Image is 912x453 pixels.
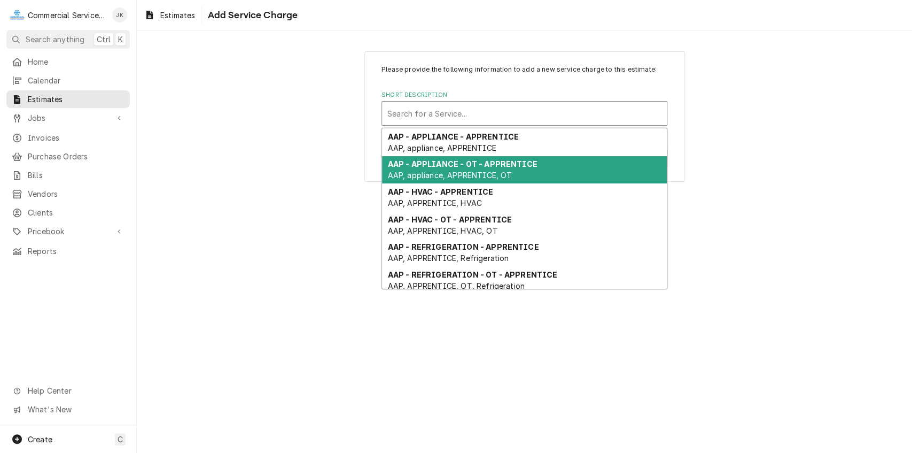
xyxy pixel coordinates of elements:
[6,148,130,165] a: Purchase Orders
[97,34,111,45] span: Ctrl
[6,204,130,221] a: Clients
[28,245,124,257] span: Reports
[28,170,124,181] span: Bills
[381,91,667,126] div: Short Description
[381,65,667,74] p: Please provide the following information to add a new service charge to this estimate:
[388,171,512,180] span: AAP, appliance, APPRENTICE, OT
[28,435,52,444] span: Create
[388,242,539,251] strong: AAP - REFRIGERATION - APPRENTICE
[388,143,496,152] span: AAP, appliance, APPRENTICE
[381,65,667,126] div: Line Item Create/Update Form
[388,254,509,263] span: AAP, APPRENTICE, Refrigeration
[118,34,123,45] span: K
[118,434,123,445] span: C
[364,51,685,182] div: Line Item Create/Update
[28,226,108,237] span: Pricebook
[28,132,124,143] span: Invoices
[388,215,512,224] strong: AAP - HVAC - OT - APPRENTICE
[26,34,84,45] span: Search anything
[160,10,195,21] span: Estimates
[28,56,124,67] span: Home
[28,10,106,21] div: Commercial Service Co.
[6,30,130,49] button: Search anythingCtrlK
[388,159,537,168] strong: AAP - APPLIANCE - OT - APPRENTICE
[6,53,130,71] a: Home
[6,401,130,418] a: Go to What's New
[6,109,130,127] a: Go to Jobs
[388,226,498,235] span: AAP, APPRENTICE, HVAC, OT
[28,94,124,105] span: Estimates
[388,281,525,290] span: AAP, APPRENTICE, OT, Refrigeration
[28,188,124,199] span: Vendors
[388,187,494,196] strong: AAP - HVAC - APPRENTICE
[140,6,199,24] a: Estimates
[6,72,130,89] a: Calendar
[10,7,25,22] div: Commercial Service Co.'s Avatar
[381,91,667,99] label: Short Description
[6,90,130,108] a: Estimates
[28,404,123,415] span: What's New
[388,198,482,208] span: AAP, APPRENTICE, HVAC
[28,207,124,218] span: Clients
[6,222,130,240] a: Go to Pricebook
[10,7,25,22] div: C
[28,385,123,396] span: Help Center
[6,129,130,147] a: Invoices
[112,7,127,22] div: JK
[6,185,130,203] a: Vendors
[6,242,130,260] a: Reports
[28,112,108,124] span: Jobs
[388,270,558,279] strong: AAP - REFRIGERATION - OT - APPRENTICE
[6,166,130,184] a: Bills
[6,382,130,400] a: Go to Help Center
[28,75,124,86] span: Calendar
[112,7,127,22] div: John Key's Avatar
[204,8,298,22] span: Add Service Charge
[388,132,519,141] strong: AAP - APPLIANCE - APPRENTICE
[28,151,124,162] span: Purchase Orders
